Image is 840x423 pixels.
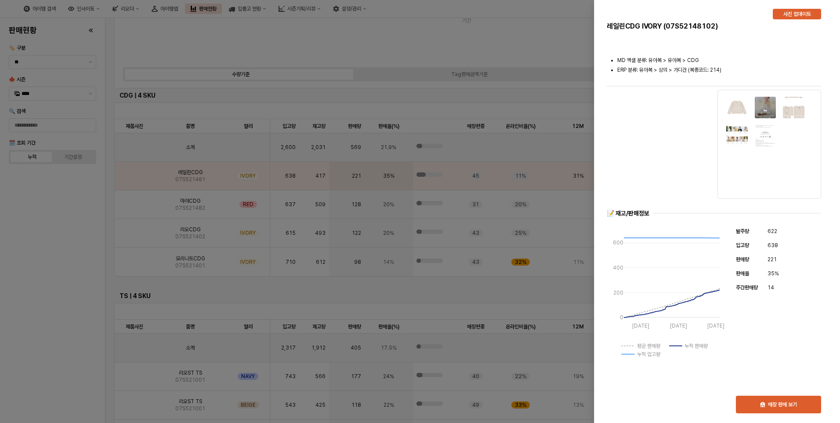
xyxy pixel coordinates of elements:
[736,270,749,277] span: 판매율
[617,56,821,64] li: MD 엑셀 분류: 유아복 > 유아복 > CDG
[783,11,811,18] p: 사진 업데이트
[617,66,821,74] li: ERP 분류: 유아복 > 상의 > 가디건 (복종코드: 214)
[773,9,821,19] button: 사진 업데이트
[736,284,758,291] span: 주간판매량
[768,227,777,236] span: 622
[768,401,797,408] p: 매장 판매 보기
[736,228,749,234] span: 발주량
[768,241,778,250] span: 638
[768,269,779,278] span: 35%
[768,283,774,292] span: 14
[607,209,649,218] div: 📝 재고/판매정보
[736,396,821,413] button: 매장 판매 보기
[607,22,766,31] h5: 레일린CDG IVORY (07S52148102)
[736,242,749,248] span: 입고량
[768,255,777,264] span: 221
[736,256,749,263] span: 판매량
